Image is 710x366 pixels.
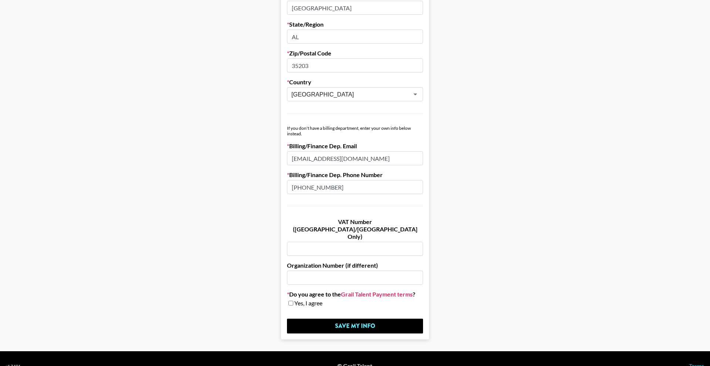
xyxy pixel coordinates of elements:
input: Save My Info [287,319,423,333]
label: Do you agree to the ? [287,291,423,298]
label: Zip/Postal Code [287,50,423,57]
button: Open [410,89,420,99]
span: Yes, I agree [294,299,322,307]
label: Organization Number (if different) [287,262,423,269]
label: Billing/Finance Dep. Phone Number [287,171,423,179]
label: Billing/Finance Dep. Email [287,142,423,150]
label: VAT Number ([GEOGRAPHIC_DATA]/[GEOGRAPHIC_DATA] Only) [287,218,423,240]
label: State/Region [287,21,423,28]
a: Grail Talent Payment terms [341,291,413,298]
div: If you don't have a billing department, enter your own info below instead. [287,125,423,136]
label: Country [287,78,423,86]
